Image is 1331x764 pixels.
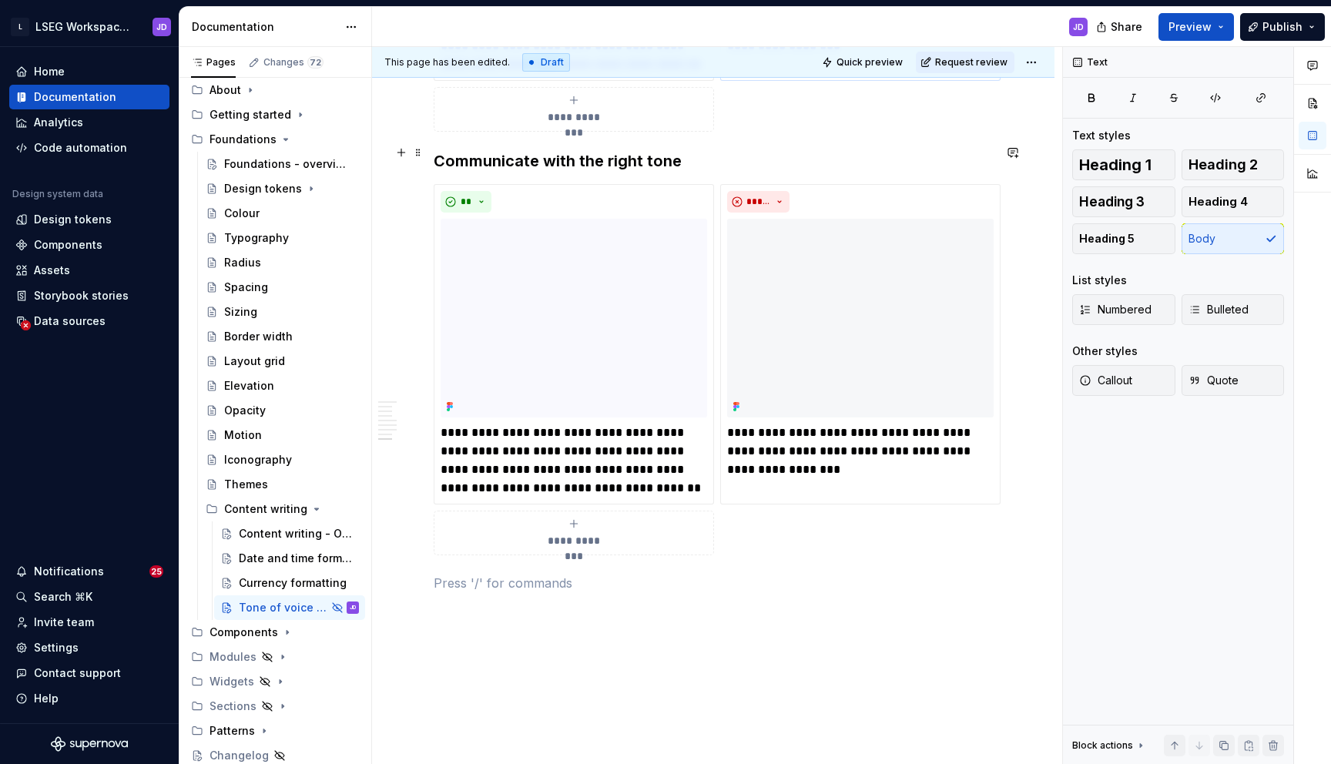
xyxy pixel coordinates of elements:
span: This page has been edited. [384,56,510,69]
a: Settings [9,635,169,660]
div: Contact support [34,665,121,681]
button: Preview [1158,13,1234,41]
div: Invite team [34,615,94,630]
span: Numbered [1079,302,1152,317]
div: Pages [191,56,236,69]
button: Search ⌘K [9,585,169,609]
span: 25 [149,565,163,578]
button: Help [9,686,169,711]
button: Heading 5 [1072,223,1175,254]
div: Modules [210,649,256,665]
button: Callout [1072,365,1175,396]
span: Heading 4 [1189,194,1248,209]
div: Changes [263,56,324,69]
svg: Supernova Logo [51,736,128,752]
div: Date and time formatting [239,551,356,566]
button: Notifications25 [9,559,169,584]
img: 34542546-ca28-4d1f-abc7-159e83258eb7.png [727,219,994,417]
span: Publish [1262,19,1303,35]
a: Components [9,233,169,257]
a: Typography [199,226,365,250]
div: Themes [224,477,268,492]
div: Foundations - overview [224,156,351,172]
button: Numbered [1072,294,1175,325]
a: Radius [199,250,365,275]
span: Share [1111,19,1142,35]
a: Themes [199,472,365,497]
div: Documentation [192,19,337,35]
a: Design tokens [9,207,169,232]
span: Request review [935,56,1007,69]
a: Tone of voice in AI conversational UIJD [214,595,365,620]
div: Border width [224,329,293,344]
a: Opacity [199,398,365,423]
button: Request review [916,52,1014,73]
div: Layout grid [224,354,285,369]
div: Settings [34,640,79,655]
span: Heading 3 [1079,194,1145,209]
div: Content writing [199,497,365,521]
div: Data sources [34,313,106,329]
div: Components [210,625,278,640]
div: Typography [224,230,289,246]
div: Foundations [210,132,277,147]
a: Spacing [199,275,365,300]
div: Design system data [12,188,103,200]
div: About [185,78,365,102]
div: Search ⌘K [34,589,92,605]
div: Home [34,64,65,79]
div: Components [185,620,365,645]
div: Block actions [1072,739,1133,752]
div: Spacing [224,280,268,295]
span: Heading 2 [1189,157,1258,173]
div: Changelog [210,748,269,763]
div: Iconography [224,452,292,467]
div: Code automation [34,140,127,156]
div: Colour [224,206,260,221]
div: Radius [224,255,261,270]
div: Getting started [185,102,365,127]
a: Design tokens [199,176,365,201]
a: Assets [9,258,169,283]
div: Components [34,237,102,253]
a: Content writing - Overview [214,521,365,546]
button: Heading 3 [1072,186,1175,217]
a: Currency formatting [214,571,365,595]
div: Documentation [34,89,116,105]
div: Design tokens [224,181,302,196]
a: Colour [199,201,365,226]
button: Heading 1 [1072,149,1175,180]
a: Invite team [9,610,169,635]
div: Sizing [224,304,257,320]
div: Text styles [1072,128,1131,143]
a: Foundations - overview [199,152,365,176]
a: Motion [199,423,365,447]
div: Analytics [34,115,83,130]
button: Share [1088,13,1152,41]
span: Heading 1 [1079,157,1152,173]
div: Motion [224,427,262,443]
div: JD [1073,21,1084,33]
div: Sections [185,694,365,719]
div: Notifications [34,564,104,579]
span: Quote [1189,373,1239,388]
button: Heading 2 [1182,149,1285,180]
h3: Communicate with the right tone [434,150,993,172]
span: Heading 5 [1079,231,1135,246]
div: Storybook stories [34,288,129,303]
a: Data sources [9,309,169,333]
a: Date and time formatting [214,546,365,571]
div: Getting started [210,107,291,122]
button: Heading 4 [1182,186,1285,217]
div: Help [34,691,59,706]
button: Quote [1182,365,1285,396]
a: Elevation [199,374,365,398]
div: Opacity [224,403,266,418]
a: Border width [199,324,365,349]
div: Currency formatting [239,575,347,591]
div: Content writing - Overview [239,526,356,541]
div: LSEG Workspace Design System [35,19,134,35]
div: Sections [210,699,256,714]
div: Foundations [185,127,365,152]
button: Quick preview [817,52,910,73]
